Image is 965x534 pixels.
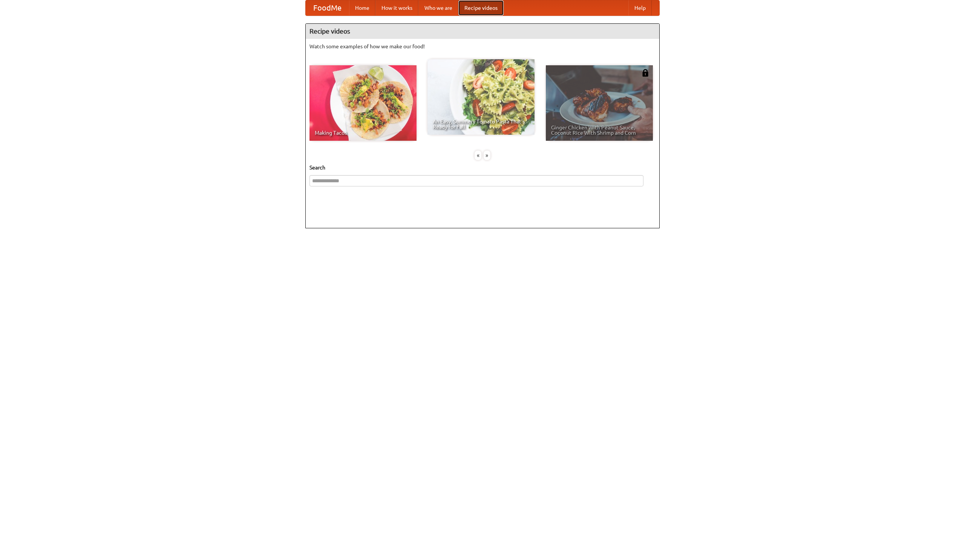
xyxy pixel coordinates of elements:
h5: Search [309,164,656,171]
a: How it works [375,0,418,15]
a: FoodMe [306,0,349,15]
div: « [475,151,481,160]
a: An Easy, Summery Tomato Pasta That's Ready for Fall [427,59,535,135]
a: Making Tacos [309,65,417,141]
p: Watch some examples of how we make our food! [309,43,656,50]
a: Help [628,0,652,15]
span: An Easy, Summery Tomato Pasta That's Ready for Fall [433,119,529,129]
a: Who we are [418,0,458,15]
span: Making Tacos [315,130,411,135]
a: Home [349,0,375,15]
h4: Recipe videos [306,24,659,39]
a: Recipe videos [458,0,504,15]
div: » [484,151,490,160]
img: 483408.png [642,69,649,77]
